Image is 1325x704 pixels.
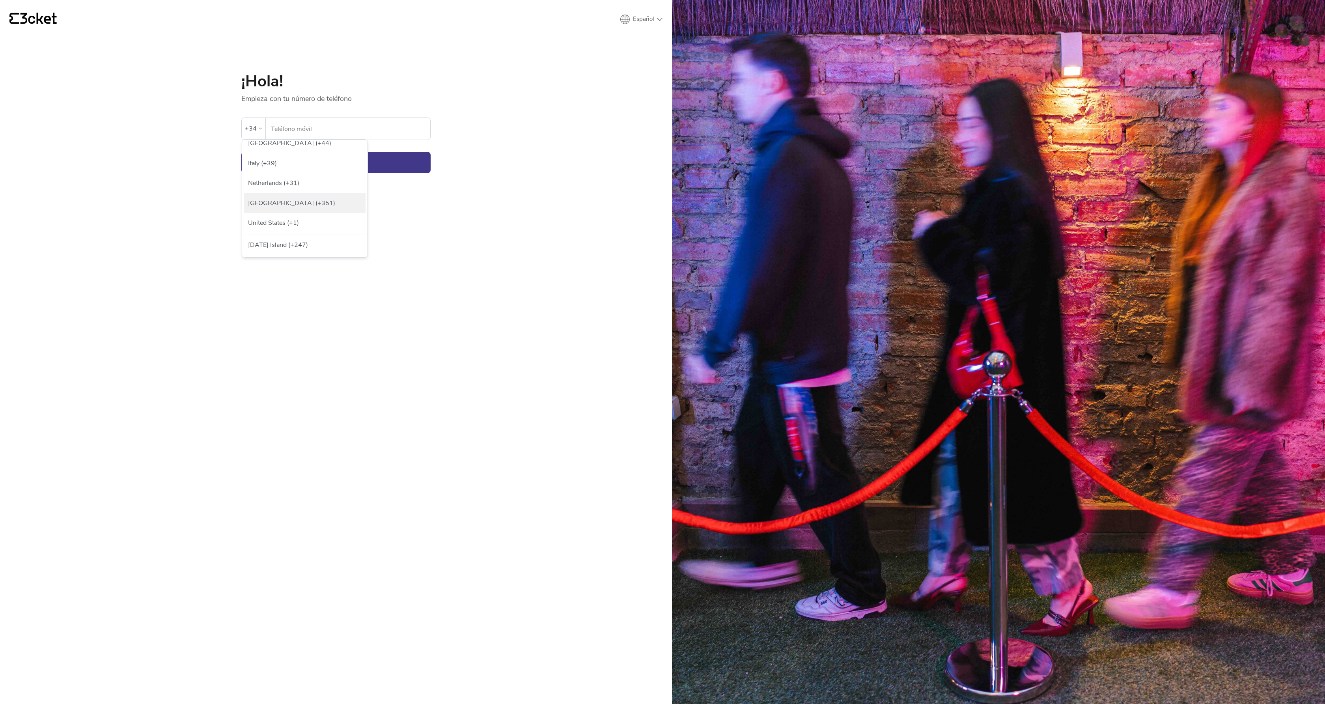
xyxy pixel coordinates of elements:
[244,153,366,173] div: Italy (+39)
[244,235,366,255] div: [DATE] Island (+247)
[245,123,257,134] div: +34
[244,173,366,193] div: Netherlands (+31)
[271,118,430,140] input: Teléfono móvil
[241,73,431,89] h1: ¡Hola!
[241,89,431,103] p: Empieza con tu número de teléfono
[244,133,366,153] div: [GEOGRAPHIC_DATA] (+44)
[244,255,366,275] div: Andorra (+376)
[9,13,57,26] a: {' '}
[266,118,430,140] label: Teléfono móvil
[244,193,366,213] div: [GEOGRAPHIC_DATA] (+351)
[9,13,19,24] g: {' '}
[241,152,431,173] button: Continuar
[244,213,366,233] div: United States (+1)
